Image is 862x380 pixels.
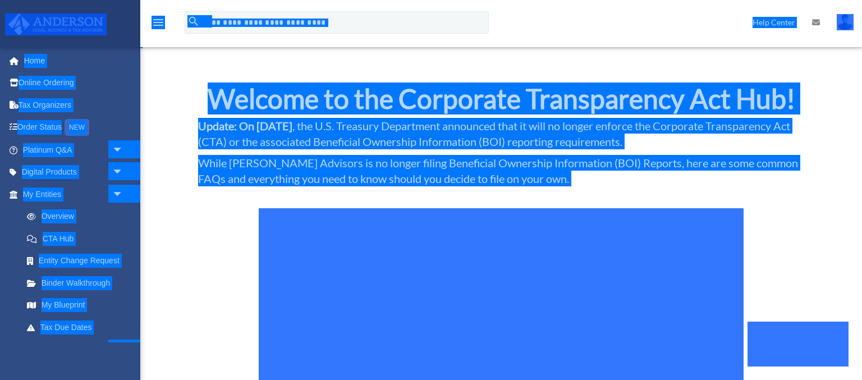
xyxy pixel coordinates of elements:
[8,94,140,116] a: Tax Organizers
[5,13,107,35] img: Anderson Advisors Platinum Portal
[16,250,140,272] a: Entity Change Request
[837,14,854,30] img: User Pic
[65,119,89,136] div: NEW
[8,116,140,139] a: Order StatusNEW
[112,139,135,162] span: arrow_drop_down
[112,183,135,206] span: arrow_drop_down
[187,15,200,28] i: search
[8,49,140,72] a: Home
[198,119,292,132] strong: Update: On [DATE]
[16,227,135,250] a: CTA Hub
[112,161,135,184] span: arrow_drop_down
[198,156,798,185] span: While [PERSON_NAME] Advisors is no longer filing Beneficial Ownership Information (BOI) Reports, ...
[8,338,140,361] a: My Anderson Teamarrow_drop_down
[198,119,790,148] span: , the U.S. Treasury Department announced that it will no longer enforce the Corporate Transparenc...
[198,85,804,118] h2: Welcome to the Corporate Transparency Act Hub!
[152,20,165,29] a: menu
[8,72,140,94] a: Online Ordering
[16,272,140,294] a: Binder Walkthrough
[152,16,165,29] i: menu
[8,183,140,205] a: My Entitiesarrow_drop_down
[16,294,140,317] a: My Blueprint
[112,338,135,361] span: arrow_drop_down
[16,205,140,228] a: Overview
[8,161,140,184] a: Digital Productsarrow_drop_down
[16,316,140,338] a: Tax Due Dates
[8,139,140,161] a: Platinum Q&Aarrow_drop_down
